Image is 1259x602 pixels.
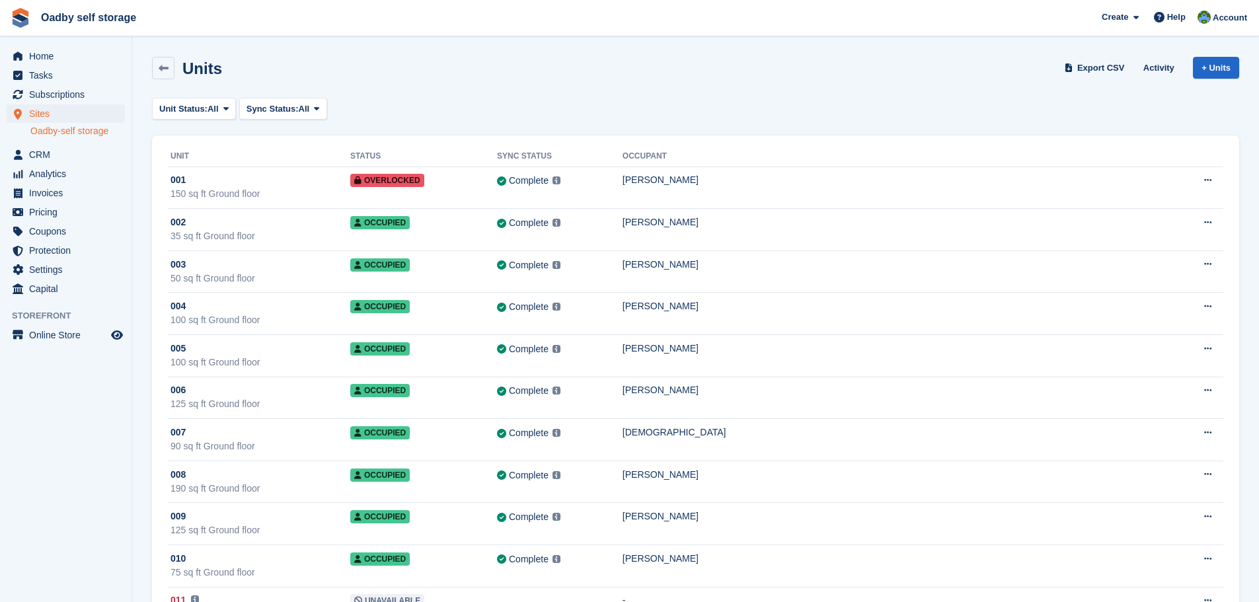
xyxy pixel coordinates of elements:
th: Unit [168,146,350,167]
span: Protection [29,241,108,260]
button: Unit Status: All [152,98,236,120]
a: + Units [1193,57,1239,79]
a: menu [7,85,125,104]
span: Capital [29,280,108,298]
div: [PERSON_NAME] [623,342,1168,356]
span: Occupied [350,552,410,566]
span: 006 [171,383,186,397]
a: menu [7,184,125,202]
a: menu [7,326,125,344]
img: icon-info-grey-7440780725fd019a000dd9b08b2336e03edf1995a4989e88bcd33f0948082b44.svg [553,345,560,353]
span: Tasks [29,66,108,85]
a: menu [7,260,125,279]
img: icon-info-grey-7440780725fd019a000dd9b08b2336e03edf1995a4989e88bcd33f0948082b44.svg [553,429,560,437]
a: menu [7,241,125,260]
div: [PERSON_NAME] [623,258,1168,272]
div: Complete [509,552,549,566]
img: icon-info-grey-7440780725fd019a000dd9b08b2336e03edf1995a4989e88bcd33f0948082b44.svg [553,303,560,311]
img: icon-info-grey-7440780725fd019a000dd9b08b2336e03edf1995a4989e88bcd33f0948082b44.svg [553,219,560,227]
img: stora-icon-8386f47178a22dfd0bd8f6a31ec36ba5ce8667c1dd55bd0f319d3a0aa187defe.svg [11,8,30,28]
span: Occupied [350,510,410,523]
span: CRM [29,145,108,164]
div: Complete [509,469,549,482]
div: 190 sq ft Ground floor [171,482,350,496]
img: Sanjeave Nagra [1198,11,1211,24]
span: Online Store [29,326,108,344]
div: Complete [509,300,549,314]
div: Complete [509,174,549,188]
a: Preview store [109,327,125,343]
span: 005 [171,342,186,356]
div: [PERSON_NAME] [623,383,1168,397]
span: Export CSV [1077,61,1125,75]
div: 90 sq ft Ground floor [171,439,350,453]
span: 001 [171,173,186,187]
div: 50 sq ft Ground floor [171,272,350,285]
span: Occupied [350,258,410,272]
a: menu [7,203,125,221]
span: 007 [171,426,186,439]
a: menu [7,222,125,241]
div: [PERSON_NAME] [623,215,1168,229]
img: icon-info-grey-7440780725fd019a000dd9b08b2336e03edf1995a4989e88bcd33f0948082b44.svg [553,387,560,395]
div: 75 sq ft Ground floor [171,566,350,580]
span: Home [29,47,108,65]
img: icon-info-grey-7440780725fd019a000dd9b08b2336e03edf1995a4989e88bcd33f0948082b44.svg [553,471,560,479]
img: icon-info-grey-7440780725fd019a000dd9b08b2336e03edf1995a4989e88bcd33f0948082b44.svg [553,176,560,184]
a: menu [7,104,125,123]
span: Sites [29,104,108,123]
span: Sync Status: [247,102,299,116]
span: Pricing [29,203,108,221]
span: Occupied [350,300,410,313]
span: Settings [29,260,108,279]
div: Complete [509,342,549,356]
div: [PERSON_NAME] [623,299,1168,313]
span: Occupied [350,426,410,439]
a: menu [7,145,125,164]
th: Occupant [623,146,1168,167]
span: Occupied [350,342,410,356]
h2: Units [182,59,222,77]
div: 150 sq ft Ground floor [171,187,350,201]
div: [PERSON_NAME] [623,509,1168,523]
span: All [299,102,310,116]
div: 100 sq ft Ground floor [171,356,350,369]
a: menu [7,280,125,298]
a: menu [7,165,125,183]
span: Coupons [29,222,108,241]
div: [PERSON_NAME] [623,173,1168,187]
span: Invoices [29,184,108,202]
div: Complete [509,216,549,230]
span: Help [1167,11,1186,24]
span: 009 [171,509,186,523]
div: [DEMOGRAPHIC_DATA] [623,426,1168,439]
span: Create [1102,11,1128,24]
span: All [208,102,219,116]
div: Complete [509,426,549,440]
button: Sync Status: All [239,98,327,120]
div: 100 sq ft Ground floor [171,313,350,327]
span: 004 [171,299,186,313]
th: Sync Status [497,146,623,167]
span: Storefront [12,309,132,322]
span: Account [1213,11,1247,24]
span: Overlocked [350,174,424,187]
span: 002 [171,215,186,229]
span: Occupied [350,469,410,482]
span: Unit Status: [159,102,208,116]
div: 35 sq ft Ground floor [171,229,350,243]
img: icon-info-grey-7440780725fd019a000dd9b08b2336e03edf1995a4989e88bcd33f0948082b44.svg [553,513,560,521]
span: 003 [171,258,186,272]
img: icon-info-grey-7440780725fd019a000dd9b08b2336e03edf1995a4989e88bcd33f0948082b44.svg [553,261,560,269]
span: Analytics [29,165,108,183]
a: menu [7,66,125,85]
th: Status [350,146,497,167]
div: 125 sq ft Ground floor [171,523,350,537]
div: Complete [509,384,549,398]
img: icon-info-grey-7440780725fd019a000dd9b08b2336e03edf1995a4989e88bcd33f0948082b44.svg [553,555,560,563]
span: Occupied [350,216,410,229]
span: 010 [171,552,186,566]
span: 008 [171,468,186,482]
a: Oadby-self storage [30,125,125,137]
span: Subscriptions [29,85,108,104]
